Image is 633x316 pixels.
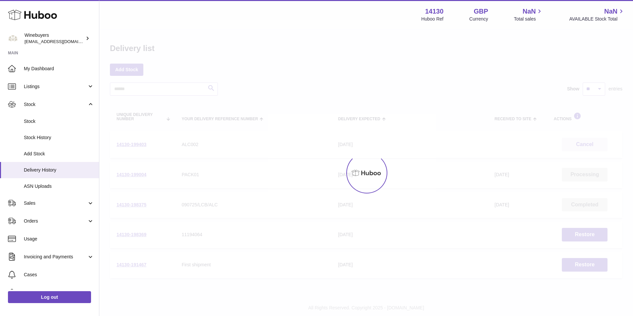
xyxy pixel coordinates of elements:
span: ASN Uploads [24,183,94,189]
strong: 14130 [425,7,444,16]
span: Stock [24,101,87,108]
span: Usage [24,236,94,242]
span: Total sales [514,16,543,22]
span: [EMAIL_ADDRESS][DOMAIN_NAME] [24,39,97,44]
span: Add Stock [24,151,94,157]
div: Winebuyers [24,32,84,45]
span: NaN [604,7,617,16]
span: Stock History [24,134,94,141]
span: Sales [24,200,87,206]
a: NaN Total sales [514,7,543,22]
a: NaN AVAILABLE Stock Total [569,7,625,22]
div: Currency [469,16,488,22]
strong: GBP [474,7,488,16]
img: internalAdmin-14130@internal.huboo.com [8,33,18,43]
span: NaN [522,7,536,16]
a: Log out [8,291,91,303]
span: Stock [24,118,94,125]
span: Cases [24,272,94,278]
span: Orders [24,218,87,224]
span: Invoicing and Payments [24,254,87,260]
span: AVAILABLE Stock Total [569,16,625,22]
div: Huboo Ref [421,16,444,22]
span: My Dashboard [24,66,94,72]
span: Listings [24,83,87,90]
span: Delivery History [24,167,94,173]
